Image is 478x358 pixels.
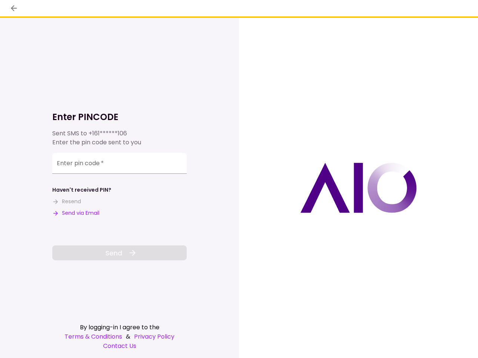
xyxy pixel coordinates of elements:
[52,332,187,341] div: &
[105,248,122,258] span: Send
[52,129,187,147] div: Sent SMS to Enter the pin code sent to you
[52,245,187,260] button: Send
[65,332,122,341] a: Terms & Conditions
[52,209,99,217] button: Send via Email
[134,332,174,341] a: Privacy Policy
[52,341,187,351] a: Contact Us
[52,186,111,194] div: Haven't received PIN?
[52,323,187,332] div: By logging-in I agree to the
[300,163,417,213] img: AIO logo
[52,111,187,123] h1: Enter PINCODE
[52,198,81,205] button: Resend
[7,2,20,15] button: back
